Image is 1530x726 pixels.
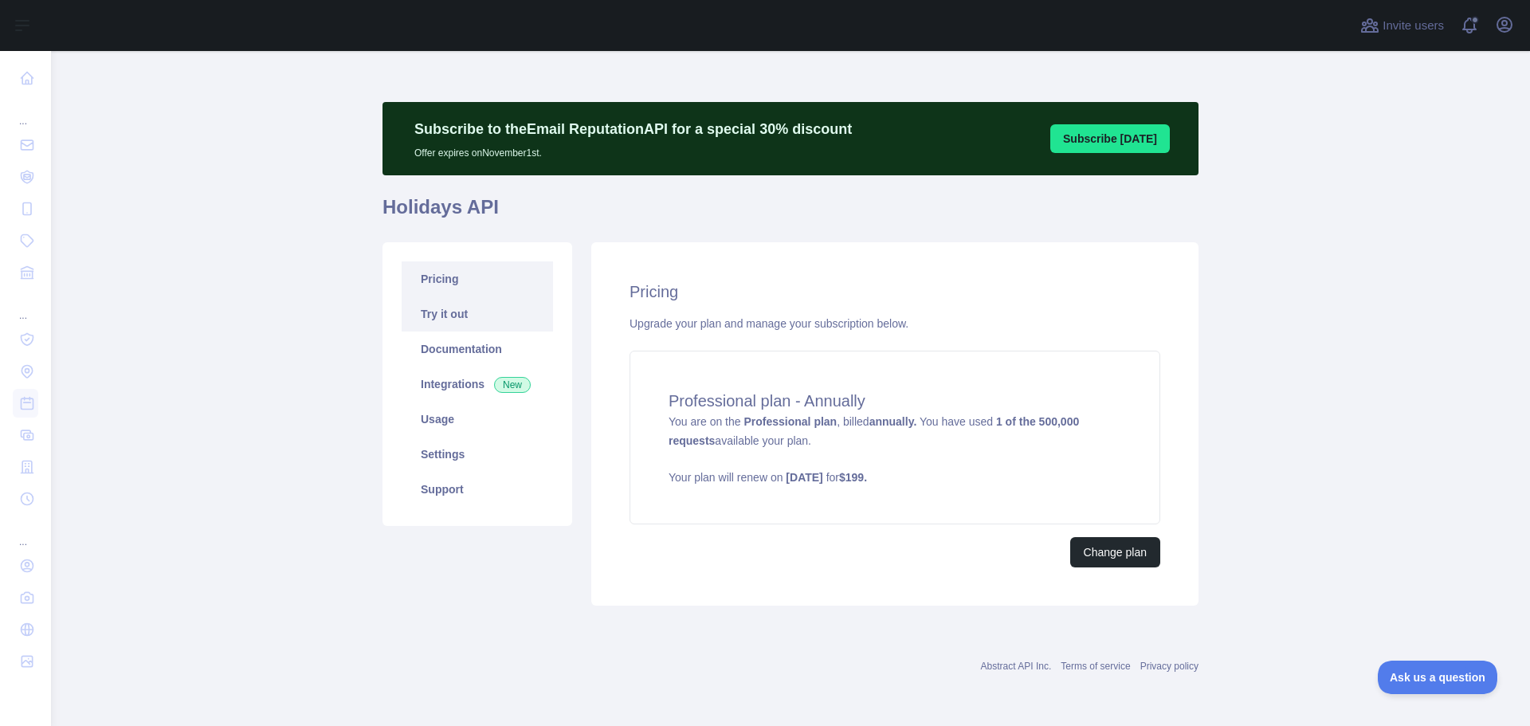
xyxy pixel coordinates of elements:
[981,661,1052,672] a: Abstract API Inc.
[630,281,1160,303] h2: Pricing
[402,472,553,507] a: Support
[494,377,531,393] span: New
[402,332,553,367] a: Documentation
[402,367,553,402] a: Integrations New
[1357,13,1447,38] button: Invite users
[669,415,1121,485] span: You are on the , billed You have used available your plan.
[1050,124,1170,153] button: Subscribe [DATE]
[13,96,38,128] div: ...
[402,402,553,437] a: Usage
[382,194,1198,233] h1: Holidays API
[13,516,38,548] div: ...
[1070,537,1160,567] button: Change plan
[402,261,553,296] a: Pricing
[1140,661,1198,672] a: Privacy policy
[414,140,852,159] p: Offer expires on November 1st.
[869,415,917,428] strong: annually.
[786,471,822,484] strong: [DATE]
[743,415,837,428] strong: Professional plan
[1383,17,1444,35] span: Invite users
[402,296,553,332] a: Try it out
[13,290,38,322] div: ...
[669,469,1121,485] p: Your plan will renew on for
[1378,661,1498,694] iframe: Toggle Customer Support
[402,437,553,472] a: Settings
[414,118,852,140] p: Subscribe to the Email Reputation API for a special 30 % discount
[630,316,1160,332] div: Upgrade your plan and manage your subscription below.
[669,390,1121,412] h4: Professional plan - Annually
[1061,661,1130,672] a: Terms of service
[839,471,867,484] strong: $ 199 .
